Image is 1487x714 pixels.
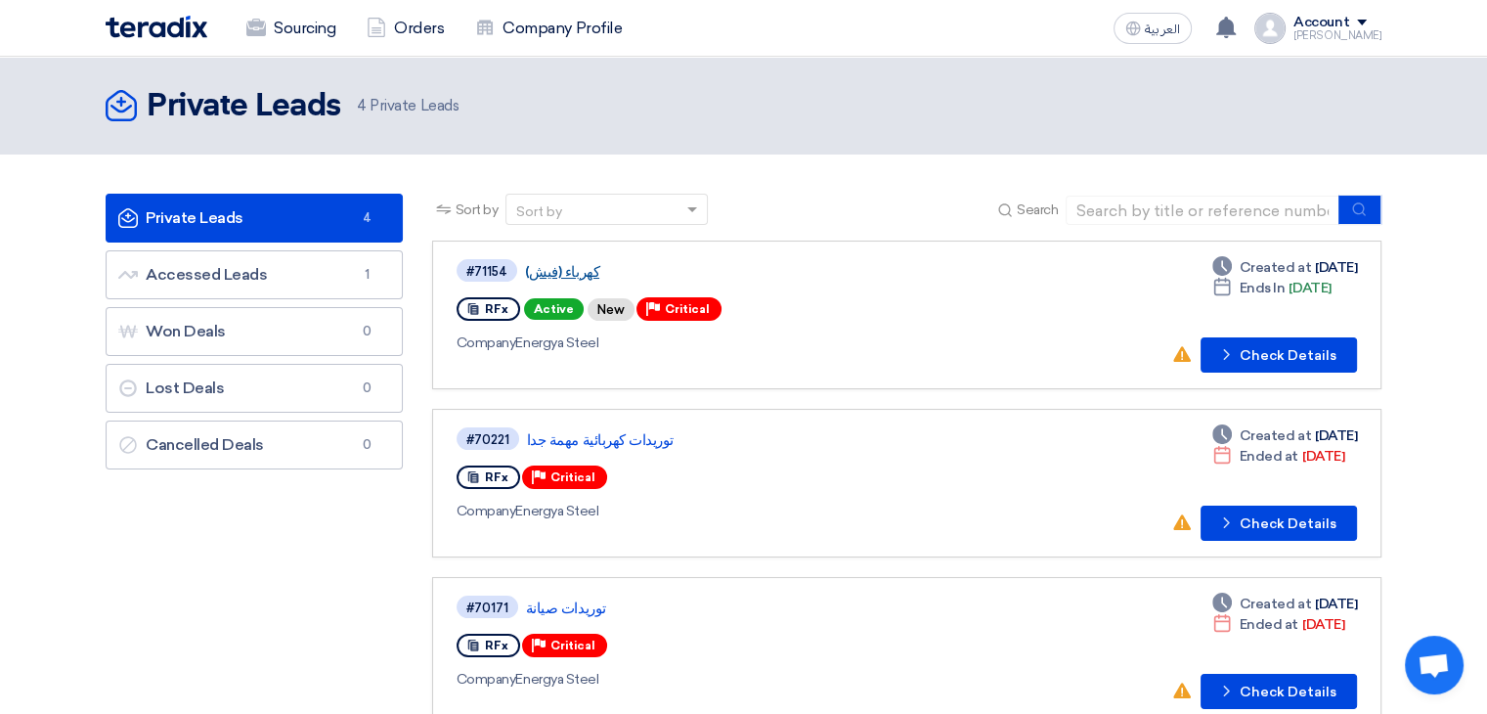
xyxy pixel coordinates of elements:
div: [DATE] [1212,257,1357,278]
a: توريدات صيانة [526,600,1015,617]
a: Sourcing [231,7,351,50]
div: [PERSON_NAME] [1293,30,1381,41]
span: RFx [485,470,508,484]
span: Ended at [1240,614,1298,635]
div: New [588,298,634,321]
span: Critical [550,470,595,484]
div: Energya Steel [457,333,1018,353]
span: Critical [550,639,595,652]
input: Search by title or reference number [1066,196,1339,225]
h2: Private Leads [147,87,341,126]
span: Ends In [1240,278,1286,298]
span: Sort by [456,200,499,220]
div: [DATE] [1212,446,1344,467]
span: Company [457,503,516,519]
span: Ended at [1240,446,1298,467]
button: Check Details [1201,337,1357,373]
a: Company Profile [459,7,637,50]
div: Sort by [516,201,562,222]
a: Orders [351,7,459,50]
span: 4 [357,97,367,114]
span: العربية [1145,22,1180,36]
span: Active [524,298,584,320]
div: [DATE] [1212,278,1332,298]
div: [DATE] [1212,614,1344,635]
a: Lost Deals0 [106,364,403,413]
div: Account [1293,15,1349,31]
button: العربية [1114,13,1192,44]
div: Energya Steel [457,501,1020,521]
span: Created at [1240,257,1311,278]
a: دردشة مفتوحة [1405,636,1464,694]
a: كهرباء (فيش) [525,263,1014,281]
span: Private Leads [357,95,459,117]
span: Company [457,671,516,688]
div: [DATE] [1212,594,1357,614]
span: Company [457,335,516,351]
div: #70171 [466,602,508,614]
div: #71154 [466,265,507,278]
a: توريدات كهربائية مهمة جدا [527,431,1016,449]
span: Critical [665,302,710,316]
div: #70221 [466,433,509,446]
a: Accessed Leads1 [106,250,403,299]
a: Won Deals0 [106,307,403,356]
a: Cancelled Deals0 [106,421,403,469]
span: 0 [355,322,378,341]
span: 4 [355,208,378,228]
div: [DATE] [1212,425,1357,446]
span: Search [1017,200,1058,220]
a: Private Leads4 [106,194,403,243]
button: Check Details [1201,674,1357,709]
div: Energya Steel [457,669,1019,690]
span: Created at [1240,425,1311,446]
img: profile_test.png [1254,13,1286,44]
img: Teradix logo [106,16,207,38]
span: 0 [355,379,378,398]
span: RFx [485,302,508,316]
button: Check Details [1201,506,1357,541]
span: RFx [485,639,508,652]
span: Created at [1240,594,1311,614]
span: 0 [355,435,378,455]
span: 1 [355,265,378,285]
